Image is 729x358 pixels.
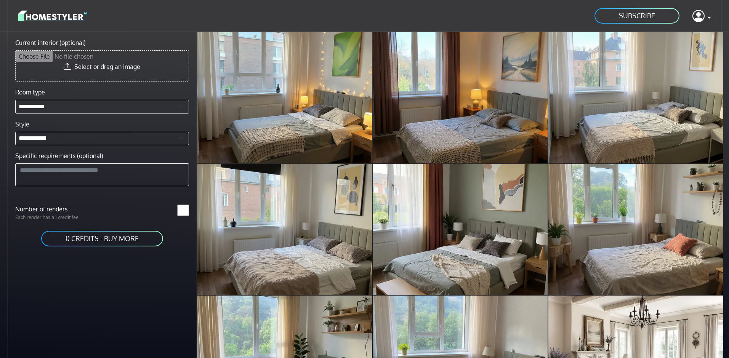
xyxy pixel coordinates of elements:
label: Number of renders [11,205,102,214]
label: Specific requirements (optional) [15,151,103,160]
img: logo-3de290ba35641baa71223ecac5eacb59cb85b4c7fdf211dc9aaecaaee71ea2f8.svg [18,9,87,22]
a: SUBSCRIBE [594,7,680,24]
label: Current interior (optional) [15,38,86,47]
label: Room type [15,88,45,97]
a: 0 CREDITS - BUY MORE [40,230,164,247]
p: Each render has a 1 credit fee [11,214,102,221]
label: Style [15,120,29,129]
